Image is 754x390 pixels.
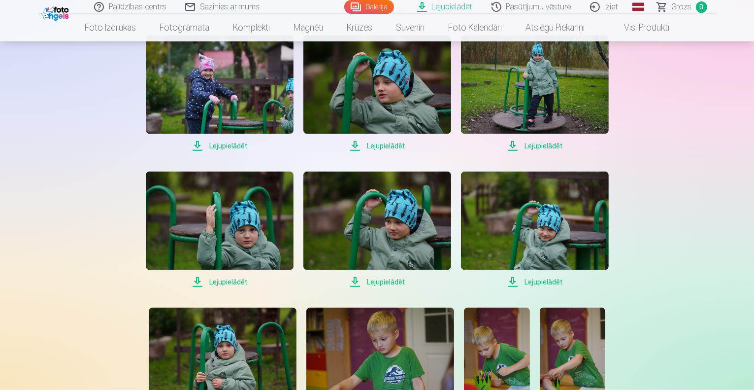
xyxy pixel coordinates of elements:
[146,172,294,288] a: Lejupielādēt
[146,276,294,288] span: Lejupielādēt
[461,276,609,288] span: Lejupielādēt
[461,35,609,152] a: Lejupielādēt
[514,14,596,41] a: Atslēgu piekariņi
[335,14,384,41] a: Krūzes
[461,172,609,288] a: Lejupielādēt
[282,14,335,41] a: Magnēti
[596,14,681,41] a: Visi produkti
[436,14,514,41] a: Foto kalendāri
[303,35,451,152] a: Lejupielādēt
[672,1,692,13] span: Grozs
[221,14,282,41] a: Komplekti
[461,140,609,152] span: Lejupielādēt
[303,140,451,152] span: Lejupielādēt
[384,14,436,41] a: Suvenīri
[303,172,451,288] a: Lejupielādēt
[146,140,294,152] span: Lejupielādēt
[73,14,148,41] a: Foto izdrukas
[148,14,221,41] a: Fotogrāmata
[696,1,707,13] span: 0
[41,4,71,21] img: /fa1
[303,276,451,288] span: Lejupielādēt
[146,35,294,152] a: Lejupielādēt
